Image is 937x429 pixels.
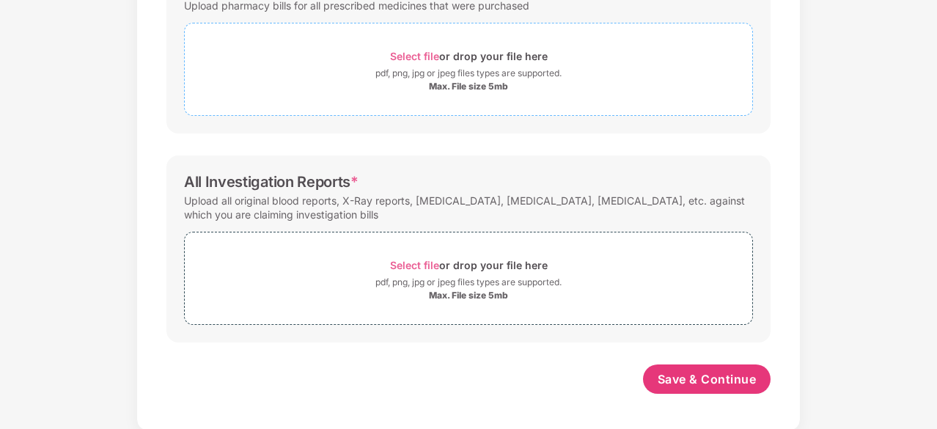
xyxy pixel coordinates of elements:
div: Max. File size 5mb [429,81,508,92]
div: or drop your file here [390,46,548,66]
span: Select fileor drop your file herepdf, png, jpg or jpeg files types are supported.Max. File size 5mb [185,243,752,313]
button: Save & Continue [643,364,771,394]
div: pdf, png, jpg or jpeg files types are supported. [375,275,562,290]
span: Select fileor drop your file herepdf, png, jpg or jpeg files types are supported.Max. File size 5mb [185,34,752,104]
div: All Investigation Reports [184,173,359,191]
span: Select file [390,259,439,271]
div: or drop your file here [390,255,548,275]
div: Max. File size 5mb [429,290,508,301]
div: pdf, png, jpg or jpeg files types are supported. [375,66,562,81]
div: Upload all original blood reports, X-Ray reports, [MEDICAL_DATA], [MEDICAL_DATA], [MEDICAL_DATA],... [184,191,753,224]
span: Save & Continue [658,371,757,387]
span: Select file [390,50,439,62]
